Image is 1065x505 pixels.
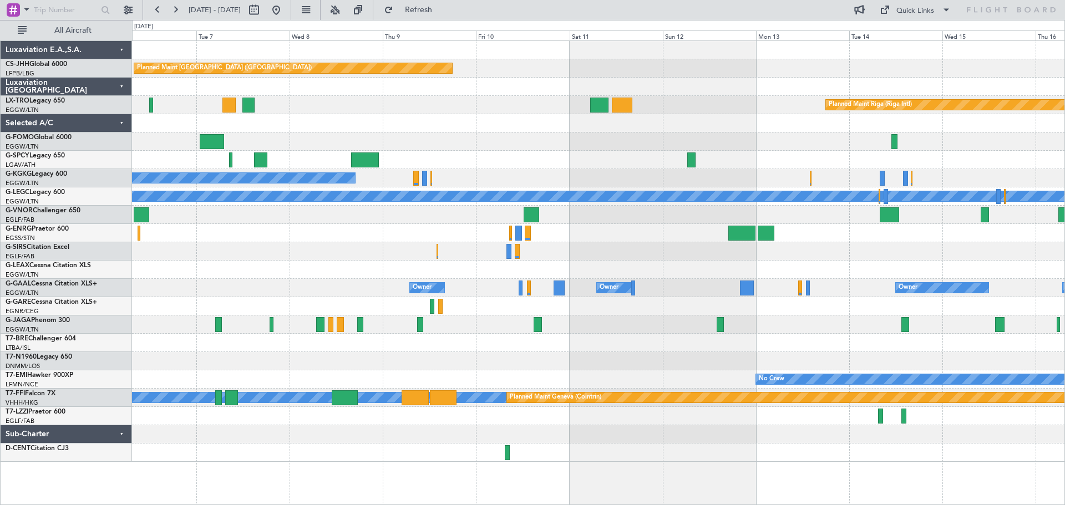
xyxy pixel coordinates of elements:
[6,189,29,196] span: G-LEGC
[6,325,39,334] a: EGGW/LTN
[6,372,73,379] a: T7-EMIHawker 900XP
[942,30,1036,40] div: Wed 15
[413,279,432,296] div: Owner
[6,262,29,269] span: G-LEAX
[379,1,445,19] button: Refresh
[189,5,241,15] span: [DATE] - [DATE]
[6,335,76,342] a: T7-BREChallenger 604
[756,30,849,40] div: Mon 13
[6,171,67,177] a: G-KGKGLegacy 600
[6,161,35,169] a: LGAV/ATH
[849,30,942,40] div: Tue 14
[6,380,38,389] a: LFMN/NCE
[137,60,312,76] div: Planned Maint [GEOGRAPHIC_DATA] ([GEOGRAPHIC_DATA])
[829,96,912,113] div: Planned Maint Riga (Riga Intl)
[6,179,39,187] a: EGGW/LTN
[6,234,35,242] a: EGSS/STN
[6,399,38,407] a: VHHH/HKG
[6,61,67,68] a: CS-JHHGlobal 6000
[6,152,29,159] span: G-SPCY
[6,299,31,305] span: G-GARE
[290,30,383,40] div: Wed 8
[6,335,28,342] span: T7-BRE
[6,280,31,287] span: G-GAAL
[6,317,70,324] a: G-JAGAPhenom 300
[6,417,34,425] a: EGLF/FAB
[6,362,40,370] a: DNMM/LOS
[6,252,34,261] a: EGLF/FAB
[510,389,601,406] div: Planned Maint Geneva (Cointrin)
[6,134,72,141] a: G-FOMOGlobal 6000
[383,30,476,40] div: Thu 9
[874,1,956,19] button: Quick Links
[6,226,69,232] a: G-ENRGPraetor 600
[6,409,28,415] span: T7-LZZI
[6,262,91,269] a: G-LEAXCessna Citation XLS
[6,61,29,68] span: CS-JHH
[29,27,117,34] span: All Aircraft
[6,98,65,104] a: LX-TROLegacy 650
[6,216,34,224] a: EGLF/FAB
[6,372,27,379] span: T7-EMI
[896,6,934,17] div: Quick Links
[12,22,120,39] button: All Aircraft
[570,30,663,40] div: Sat 11
[6,299,97,305] a: G-GARECessna Citation XLS+
[6,354,37,360] span: T7-N1960
[6,244,27,251] span: G-SIRS
[600,279,618,296] div: Owner
[759,371,784,387] div: No Crew
[196,30,290,40] div: Tue 7
[134,22,153,32] div: [DATE]
[395,6,442,14] span: Refresh
[6,307,39,315] a: EGNR/CEG
[6,171,32,177] span: G-KGKG
[663,30,756,40] div: Sun 12
[34,2,98,18] input: Trip Number
[6,317,31,324] span: G-JAGA
[6,189,65,196] a: G-LEGCLegacy 600
[6,271,39,279] a: EGGW/LTN
[6,207,80,214] a: G-VNORChallenger 650
[6,226,32,232] span: G-ENRG
[6,344,31,352] a: LTBA/ISL
[6,390,25,397] span: T7-FFI
[6,106,39,114] a: EGGW/LTN
[6,409,65,415] a: T7-LZZIPraetor 600
[103,30,196,40] div: Mon 6
[6,98,29,104] span: LX-TRO
[6,197,39,206] a: EGGW/LTN
[6,207,33,214] span: G-VNOR
[6,354,72,360] a: T7-N1960Legacy 650
[6,445,69,452] a: D-CENTCitation CJ3
[6,390,55,397] a: T7-FFIFalcon 7X
[6,280,97,287] a: G-GAALCessna Citation XLS+
[476,30,569,40] div: Fri 10
[6,152,65,159] a: G-SPCYLegacy 650
[6,445,31,452] span: D-CENT
[899,279,917,296] div: Owner
[6,289,39,297] a: EGGW/LTN
[6,244,69,251] a: G-SIRSCitation Excel
[6,142,39,151] a: EGGW/LTN
[6,69,34,78] a: LFPB/LBG
[6,134,34,141] span: G-FOMO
